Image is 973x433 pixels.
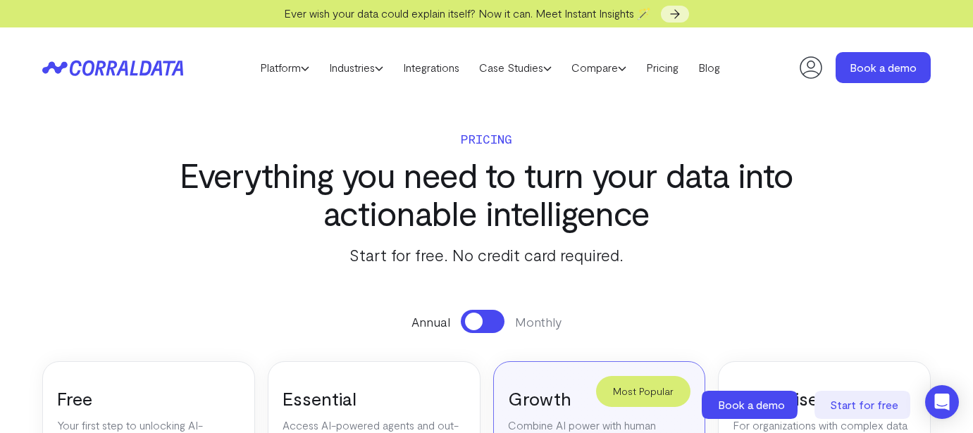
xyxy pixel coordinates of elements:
span: Book a demo [718,398,785,411]
a: Blog [688,57,730,78]
div: Most Popular [596,376,690,407]
h3: Free [57,387,240,410]
p: Pricing [159,129,815,149]
a: Book a demo [836,52,931,83]
span: Start for free [830,398,898,411]
span: Monthly [515,313,562,331]
a: Compare [562,57,636,78]
a: Industries [319,57,393,78]
h3: Everything you need to turn your data into actionable intelligence [159,156,815,232]
p: Start for free. No credit card required. [159,242,815,268]
span: Ever wish your data could explain itself? Now it can. Meet Instant Insights 🪄 [284,6,651,20]
h3: Growth [508,387,691,410]
a: Case Studies [469,57,562,78]
h3: Enterprise [733,387,916,410]
a: Pricing [636,57,688,78]
h3: Essential [283,387,466,410]
div: Open Intercom Messenger [925,385,959,419]
span: Annual [411,313,450,331]
a: Platform [250,57,319,78]
a: Integrations [393,57,469,78]
a: Start for free [814,391,913,419]
a: Book a demo [702,391,800,419]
